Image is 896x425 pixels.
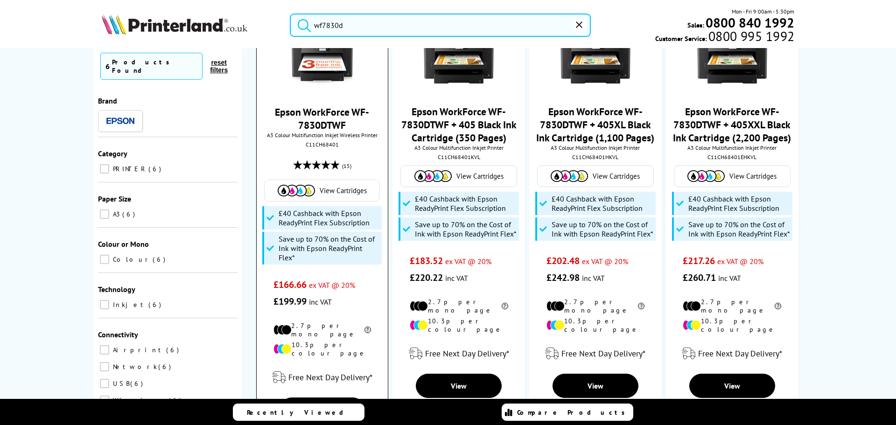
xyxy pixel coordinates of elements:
[671,144,793,151] span: A3 Colour Multifunction Inkjet Printer
[100,362,109,371] input: Network 6
[98,149,127,158] span: Category
[148,300,163,309] span: 6
[683,255,715,267] span: £217.26
[275,105,369,132] a: Epson WorkForce WF-7830DTWF
[279,209,379,227] span: £40 Cashback with Epson ReadyPrint Flex Subscription
[278,185,315,196] img: Cartridges
[552,194,653,213] span: £40 Cashback with Epson ReadyPrint Flex Subscription
[102,14,247,35] img: Printerland Logo
[261,132,383,139] span: A3 Colour Multifunction Inkjet Wireless Printer
[100,300,109,309] input: Inkjet 6
[687,21,704,29] span: Sales:
[414,170,452,182] img: Cartridges
[100,255,109,264] input: Colour 6
[502,404,633,421] a: Compare Products
[279,234,379,262] span: Save up to 70% on the Cost of Ink with Epson ReadyPrint Flex*
[399,153,518,160] div: C11CH68401KVL
[724,381,740,390] span: View
[552,220,653,238] span: Save up to 70% on the Cost of Ink with Epson ReadyPrint Flex*
[111,379,129,388] span: USB
[683,298,781,314] li: 2.7p per mono page
[542,170,649,182] a: View Cartridges
[288,372,372,383] span: Free Next Day Delivery*
[111,346,165,354] span: Airprint
[397,341,520,367] div: modal_delivery
[98,285,135,294] span: Technology
[98,194,131,203] span: Paper Size
[534,144,657,151] span: A3 Colour Multifunction Inkjet Printer
[401,105,517,144] a: Epson WorkForce WF-7830DTWF + 405 Black Ink Cartridge (350 Pages)
[588,381,603,390] span: View
[688,194,790,213] span: £40 Cashback with Epson ReadyPrint Flex Subscription
[679,170,785,182] a: View Cartridges
[166,346,181,354] span: 6
[706,14,794,31] b: 0800 840 1992
[111,165,147,173] span: PRINTER
[130,379,145,388] span: 6
[309,280,355,290] span: ex VAT @ 20%
[273,321,371,338] li: 2.7p per mono page
[397,144,520,151] span: A3 Colour Multifunction Inkjet Printer
[410,255,443,267] span: £183.52
[100,345,109,355] input: Airprint 6
[655,32,794,43] span: Customer Service:
[273,279,307,291] span: £166.66
[718,273,741,283] span: inc VAT
[273,295,307,307] span: £199.99
[416,374,502,398] a: View
[593,172,640,181] span: View Cartridges
[410,298,508,314] li: 2.7p per mono page
[451,381,467,390] span: View
[122,210,137,218] span: 6
[683,272,716,284] span: £260.71
[148,165,163,173] span: 6
[415,194,517,213] span: £40 Cashback with Epson ReadyPrint Flex Subscription
[717,257,763,266] span: ex VAT @ 20%
[153,255,168,264] span: 6
[100,379,109,388] input: USB 6
[698,348,782,359] span: Free Next Day Delivery*
[671,341,793,367] div: modal_delivery
[102,14,278,36] a: Printerland Logo
[203,58,235,74] button: reset filters
[320,186,367,195] span: View Cartridges
[158,362,173,371] span: 6
[100,396,109,405] input: Wireless 6
[410,317,508,334] li: 10.3p per colour page
[111,210,121,218] span: A3
[100,209,109,219] input: A3 6
[112,58,197,75] div: Products Found
[704,18,794,27] a: 0800 840 1992
[561,348,645,359] span: Free Next Day Delivery*
[456,172,504,181] span: View Cartridges
[517,408,630,417] span: Compare Products
[732,7,794,16] span: Mon - Fri 9:00am - 5:30pm
[342,157,351,175] span: (15)
[553,374,638,398] a: View
[111,396,168,404] span: Wireless
[707,32,794,41] span: 0800 995 1992
[536,105,654,144] a: Epson WorkForce WF-7830DTWF + 405XL Black Ink Cartridge (1,100 Pages)
[729,172,777,181] span: View Cartridges
[445,273,468,283] span: inc VAT
[424,19,494,89] img: Epson-WF-7830-Front-RP-Small.jpg
[98,239,149,249] span: Colour or Mono
[546,317,645,334] li: 10.3p per colour page
[546,272,580,284] span: £242.98
[687,170,725,182] img: Cartridges
[269,185,375,196] a: View Cartridges
[280,397,365,422] a: View
[688,220,790,238] span: Save up to 70% on the Cost of Ink with Epson ReadyPrint Flex*
[233,404,364,421] a: Recently Viewed
[425,348,509,359] span: Free Next Day Delivery*
[309,297,332,307] span: inc VAT
[415,220,517,238] span: Save up to 70% on the Cost of Ink with Epson ReadyPrint Flex*
[111,255,152,264] span: Colour
[290,14,591,37] input: Search product or bran
[106,118,134,125] img: Epson
[534,341,657,367] div: modal_delivery
[105,62,110,71] span: 6
[111,300,147,309] span: Inkjet
[546,298,645,314] li: 2.7p per mono page
[410,272,443,284] span: £220.22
